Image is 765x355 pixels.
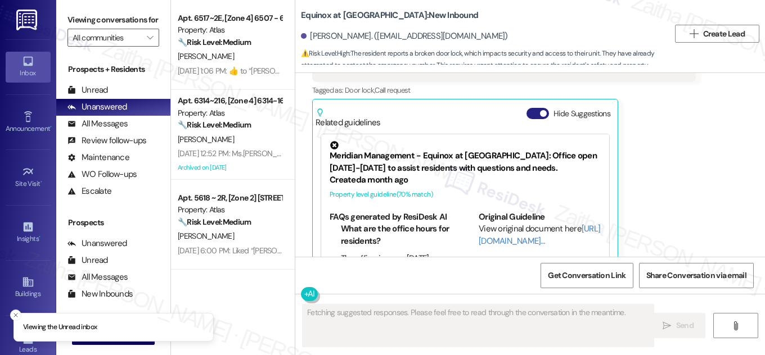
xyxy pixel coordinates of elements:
div: Archived on [DATE] [177,161,283,175]
span: Create Lead [703,28,745,40]
div: Unread [67,254,108,266]
i:  [663,321,671,330]
a: [URL][DOMAIN_NAME]… [479,223,600,246]
div: Apt. 6314~216, [Zone 4] 6314-16 S. [GEOGRAPHIC_DATA] [178,95,282,107]
button: Close toast [10,310,21,321]
i:  [731,321,740,330]
div: Property: Atlas [178,204,282,216]
strong: ⚠️ Risk Level: High [301,49,349,58]
div: Unanswered [67,101,127,113]
button: Create Lead [675,25,759,43]
button: Share Conversation via email [639,263,754,288]
div: Property level guideline ( 70 % match) [330,189,601,201]
div: Related guidelines [316,108,381,129]
span: • [40,178,42,186]
div: Created a month ago [330,174,601,186]
a: Insights • [6,217,51,248]
div: Unanswered [67,238,127,249]
div: New Inbounds [67,288,133,300]
div: Escalate [67,185,111,197]
div: Prospects + Residents [56,63,170,75]
span: Get Conversation Link [548,270,625,281]
a: Inbox [6,52,51,82]
div: Property: Atlas [178,24,282,36]
span: • [39,233,40,241]
button: Get Conversation Link [541,263,633,288]
strong: 🔧 Risk Level: Medium [178,37,251,47]
div: Apt. 5618 ~ 2R, [Zone 2] [STREET_ADDRESS] [178,192,282,204]
label: Hide Suggestions [553,108,610,120]
a: Site Visit • [6,162,51,193]
img: ResiDesk Logo [16,10,39,30]
div: All Messages [67,118,128,130]
div: All Messages [67,271,128,283]
b: Original Guideline [479,211,545,222]
div: [DATE] 6:00 PM: Liked “[PERSON_NAME] ([PERSON_NAME]): You're welcome, [PERSON_NAME]!” [178,245,490,256]
span: Send [676,320,694,331]
span: Share Conversation via email [646,270,746,281]
span: : The resident reports a broken door lock, which impacts security and access to their unit. They ... [301,48,669,84]
div: Meridian Management - Equinox at [GEOGRAPHIC_DATA]: Office open [DATE]-[DATE] to assist residents... [330,141,601,174]
div: WO Follow-ups [67,169,137,180]
strong: 🔧 Risk Level: Medium [178,217,251,227]
a: Buildings [6,272,51,303]
div: Review follow-ups [67,135,146,147]
div: Prospects [56,217,170,229]
div: Apt. 6517~2E, [Zone 4] 6507 - 6519 S [US_STATE] [178,12,282,24]
i:  [690,29,698,38]
div: Tagged as: [312,82,696,98]
li: What are the office hours for residents? [341,223,452,247]
div: View original document here [479,223,601,247]
div: Property: Atlas [178,107,282,119]
span: [PERSON_NAME] [178,231,234,241]
div: Maintenance [67,152,129,163]
div: [DATE] 12:52 PM: Ms.[PERSON_NAME]..thanks 👍 [178,148,335,158]
li: The office is open [DATE] through [DATE] to assist residents. [341,253,452,289]
div: Apt. [PHONE_NUMBER], [Zone 4] [STREET_ADDRESS] [178,275,282,286]
b: FAQs generated by ResiDesk AI [330,211,447,222]
button: Send [651,313,705,338]
span: [PERSON_NAME] [178,51,234,61]
div: [PERSON_NAME]. ([EMAIL_ADDRESS][DOMAIN_NAME]) [301,30,508,42]
span: [PERSON_NAME] [178,134,234,144]
p: Viewing the Unread inbox [23,322,97,333]
label: Viewing conversations for [67,11,159,29]
textarea: Fetching suggested responses. Please feel free to read through the conversation in the meantime. [303,304,654,347]
i:  [147,33,153,42]
div: Unread [67,84,108,96]
b: Equinox at [GEOGRAPHIC_DATA]: New Inbound [301,10,478,21]
input: All communities [73,29,141,47]
span: Call request [375,85,410,95]
strong: 🔧 Risk Level: Medium [178,120,251,130]
span: Door lock , [345,85,375,95]
span: • [50,123,52,131]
